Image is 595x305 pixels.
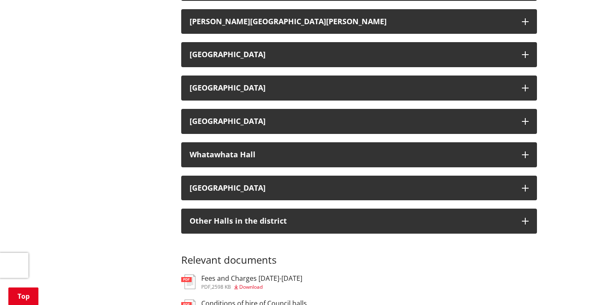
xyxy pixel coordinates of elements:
[190,50,514,59] h3: [GEOGRAPHIC_DATA]
[181,9,537,34] button: [PERSON_NAME][GEOGRAPHIC_DATA][PERSON_NAME]
[201,275,302,282] h3: Fees and Charges [DATE]-[DATE]
[181,242,537,266] h3: Relevant documents
[181,275,302,290] a: Fees and Charges [DATE]-[DATE] pdf,2598 KB Download
[190,18,514,26] h3: [PERSON_NAME][GEOGRAPHIC_DATA][PERSON_NAME]
[181,176,537,201] button: [GEOGRAPHIC_DATA]
[181,76,537,101] button: [GEOGRAPHIC_DATA]
[190,217,514,225] h3: Other Halls in the district
[181,109,537,134] button: [GEOGRAPHIC_DATA]
[190,117,514,126] h3: [GEOGRAPHIC_DATA]
[181,142,537,167] button: Whatawhata Hall
[201,285,302,290] div: ,
[190,184,514,192] h3: [GEOGRAPHIC_DATA]
[190,84,514,92] h3: [GEOGRAPHIC_DATA]
[190,151,514,159] div: Whatawhata Hall
[212,283,231,290] span: 2598 KB
[239,283,263,290] span: Download
[201,283,210,290] span: pdf
[181,42,537,67] button: [GEOGRAPHIC_DATA]
[181,209,537,234] button: Other Halls in the district
[557,270,587,300] iframe: Messenger Launcher
[181,275,195,289] img: document-pdf.svg
[8,287,38,305] a: Top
